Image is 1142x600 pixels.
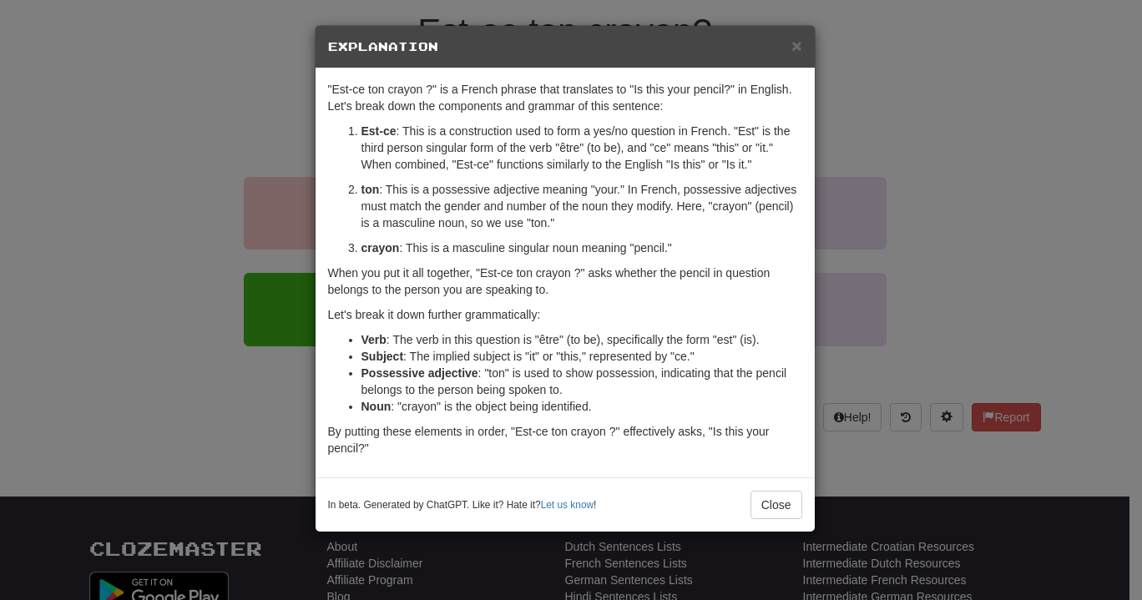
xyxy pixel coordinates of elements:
[791,36,801,55] span: ×
[328,265,802,298] p: When you put it all together, "Est-ce ton crayon ?" asks whether the pencil in question belongs t...
[361,124,397,138] strong: Est-ce
[361,183,380,196] strong: ton
[328,423,802,456] p: By putting these elements in order, "Est-ce ton crayon ?" effectively asks, "Is this your pencil?"
[361,239,802,256] p: : This is a masculine singular noun meaning "pencil."
[361,181,802,231] p: : This is a possessive adjective meaning "your." In French, possessive adjectives must match the ...
[361,348,802,365] li: : The implied subject is "it" or "this," represented by "ce."
[361,123,802,173] p: : This is a construction used to form a yes/no question in French. "Est" is the third person sing...
[361,333,387,346] strong: Verb
[328,38,802,55] h5: Explanation
[750,491,802,519] button: Close
[361,350,404,363] strong: Subject
[328,81,802,114] p: "Est-ce ton crayon ?" is a French phrase that translates to "Is this your pencil?" in English. Le...
[361,241,400,255] strong: crayon
[328,498,597,512] small: In beta. Generated by ChatGPT. Like it? Hate it? !
[328,306,802,323] p: Let's break it down further grammatically:
[361,400,392,413] strong: Noun
[791,37,801,54] button: Close
[361,365,802,398] li: : "ton" is used to show possession, indicating that the pencil belongs to the person being spoken...
[361,331,802,348] li: : The verb in this question is "être" (to be), specifically the form "est" (is).
[361,366,478,380] strong: Possessive adjective
[361,398,802,415] li: : "crayon" is the object being identified.
[541,499,594,511] a: Let us know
